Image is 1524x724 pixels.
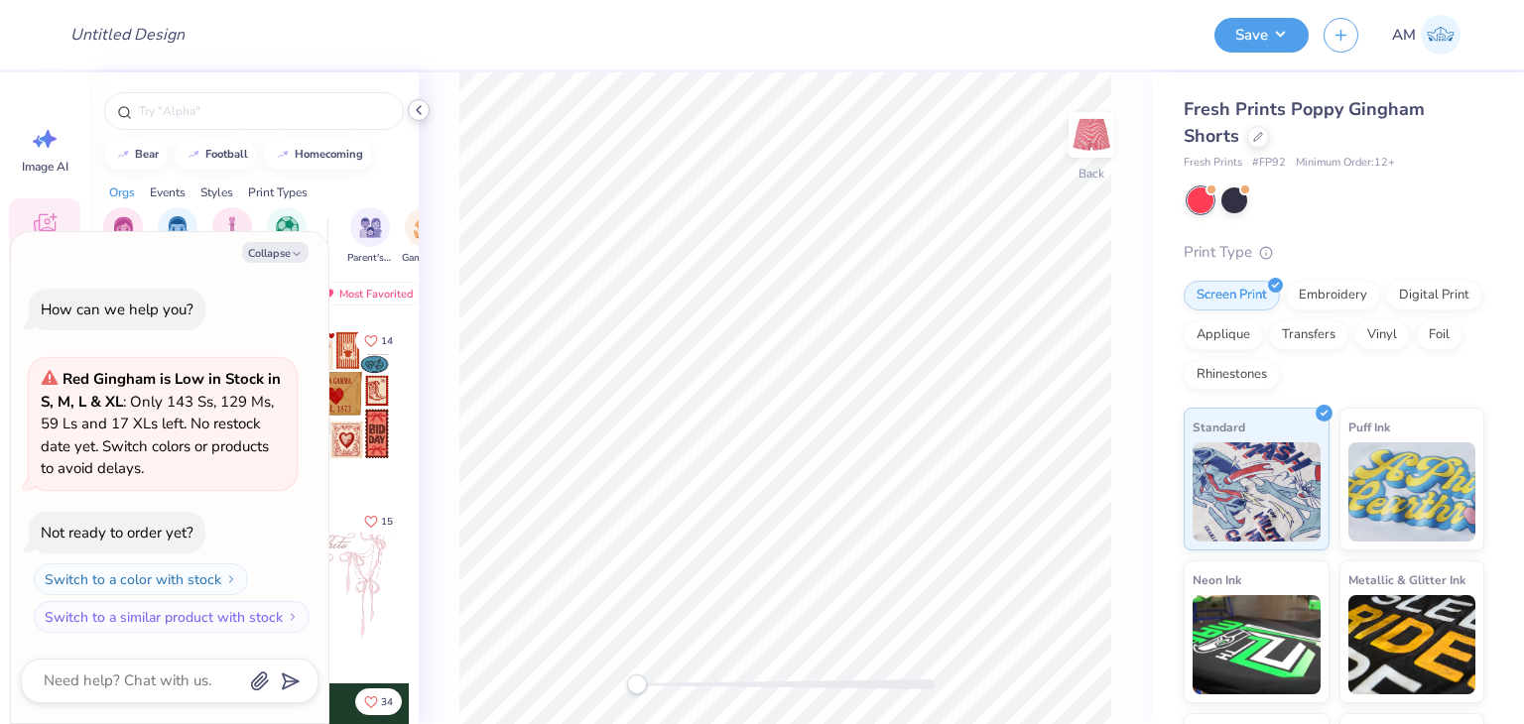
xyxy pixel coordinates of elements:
input: Try "Alpha" [137,101,391,121]
div: Embroidery [1286,281,1380,310]
span: : Only 143 Ss, 129 Ms, 59 Ls and 17 XLs left. No restock date yet. Switch colors or products to a... [41,369,281,478]
img: Club Image [221,216,243,239]
img: Standard [1193,442,1321,542]
button: filter button [402,207,447,266]
button: filter button [156,207,200,266]
div: Transfers [1269,320,1348,350]
div: filter for Club [212,207,252,266]
img: Neon Ink [1193,595,1321,694]
img: Abhinav Mohan [1421,15,1460,55]
button: Like [355,327,402,354]
div: Styles [200,183,233,201]
div: Applique [1184,320,1263,350]
span: Image AI [22,159,68,175]
div: Digital Print [1386,281,1482,310]
div: filter for Fraternity [156,207,200,266]
div: Accessibility label [627,674,647,694]
img: Switch to a color with stock [225,573,237,585]
div: Rhinestones [1184,360,1280,390]
img: Puff Ink [1348,442,1476,542]
img: Game Day Image [414,216,437,239]
div: bear [135,149,159,160]
button: Switch to a similar product with stock [34,601,310,633]
span: 34 [381,697,393,707]
img: trend_line.gif [115,149,131,161]
div: Print Types [248,183,308,201]
span: 15 [381,517,393,527]
span: Fresh Prints [1184,155,1242,172]
div: filter for Game Day [402,207,447,266]
div: filter for Sports [267,207,307,266]
span: Parent's Weekend [347,251,393,266]
div: football [205,149,248,160]
div: Orgs [109,183,135,201]
div: Events [150,183,186,201]
div: Back [1079,165,1104,182]
img: Parent's Weekend Image [359,216,382,239]
div: Not ready to order yet? [41,523,193,543]
div: filter for Parent's Weekend [347,207,393,266]
span: Fresh Prints Poppy Gingham Shorts [1184,97,1425,148]
img: Sorority Image [112,216,135,239]
strong: Red Gingham is Low in Stock in S, M, L & XL [41,369,281,412]
div: How can we help you? [41,300,193,319]
img: Switch to a similar product with stock [287,611,299,623]
span: Metallic & Glitter Ink [1348,569,1465,590]
div: Foil [1416,320,1462,350]
span: Neon Ink [1193,569,1241,590]
button: Collapse [242,242,309,263]
img: trend_line.gif [186,149,201,161]
button: homecoming [264,140,372,170]
button: Switch to a color with stock [34,563,248,595]
input: Untitled Design [55,15,200,55]
div: Vinyl [1354,320,1410,350]
span: 14 [381,336,393,346]
button: filter button [267,207,307,266]
button: filter button [103,207,143,266]
div: Screen Print [1184,281,1280,310]
button: Like [355,688,402,715]
div: Print Type [1184,241,1484,264]
a: AM [1383,15,1469,55]
img: Fraternity Image [167,216,189,239]
button: filter button [347,207,393,266]
span: AM [1392,24,1416,47]
button: filter button [212,207,252,266]
span: Game Day [402,251,447,266]
span: # FP92 [1252,155,1286,172]
div: filter for Sorority [103,207,143,266]
button: Save [1214,18,1309,53]
div: homecoming [295,149,363,160]
button: football [175,140,257,170]
button: bear [104,140,168,170]
img: Back [1072,115,1111,155]
img: Metallic & Glitter Ink [1348,595,1476,694]
img: Sports Image [276,216,299,239]
span: Minimum Order: 12 + [1296,155,1395,172]
img: trend_line.gif [275,149,291,161]
button: Like [355,508,402,535]
div: Most Favorited [311,282,423,305]
span: Puff Ink [1348,417,1390,437]
span: Standard [1193,417,1245,437]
